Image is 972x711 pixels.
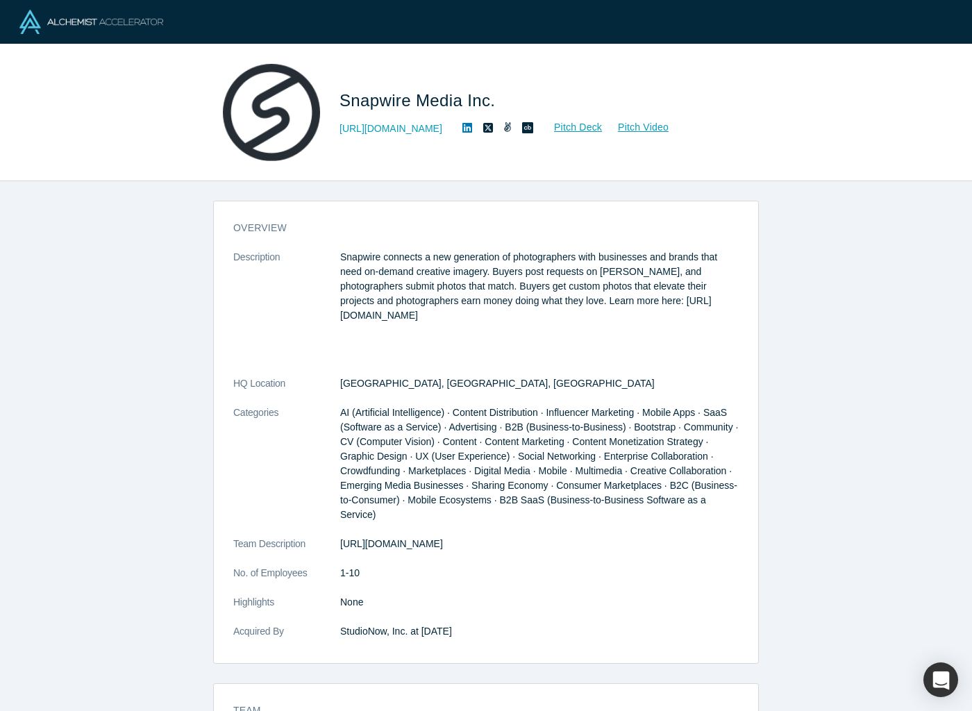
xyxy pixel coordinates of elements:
h3: overview [233,221,719,235]
dt: Categories [233,405,340,537]
dt: No. of Employees [233,566,340,595]
img: Alchemist Logo [19,10,163,34]
dd: 1-10 [340,566,739,580]
p: None [340,595,739,610]
a: [URL][DOMAIN_NAME] [340,122,442,136]
dt: Acquired By [233,624,340,653]
dd: [GEOGRAPHIC_DATA], [GEOGRAPHIC_DATA], [GEOGRAPHIC_DATA] [340,376,739,391]
dt: Highlights [233,595,340,624]
p: Snapwire connects a new generation of photographers with businesses and brands that need on-deman... [340,250,739,323]
dt: HQ Location [233,376,340,405]
img: Snapwire Media Inc.'s Logo [223,64,320,161]
dd: StudioNow, Inc. at [DATE] [340,624,739,639]
a: Pitch Deck [539,119,603,135]
p: [URL][DOMAIN_NAME] [340,537,739,551]
span: Snapwire Media Inc. [340,91,500,110]
a: Pitch Video [603,119,669,135]
span: AI (Artificial Intelligence) · Content Distribution · Influencer Marketing · Mobile Apps · SaaS (... [340,407,738,520]
dt: Team Description [233,537,340,566]
dt: Description [233,250,340,376]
